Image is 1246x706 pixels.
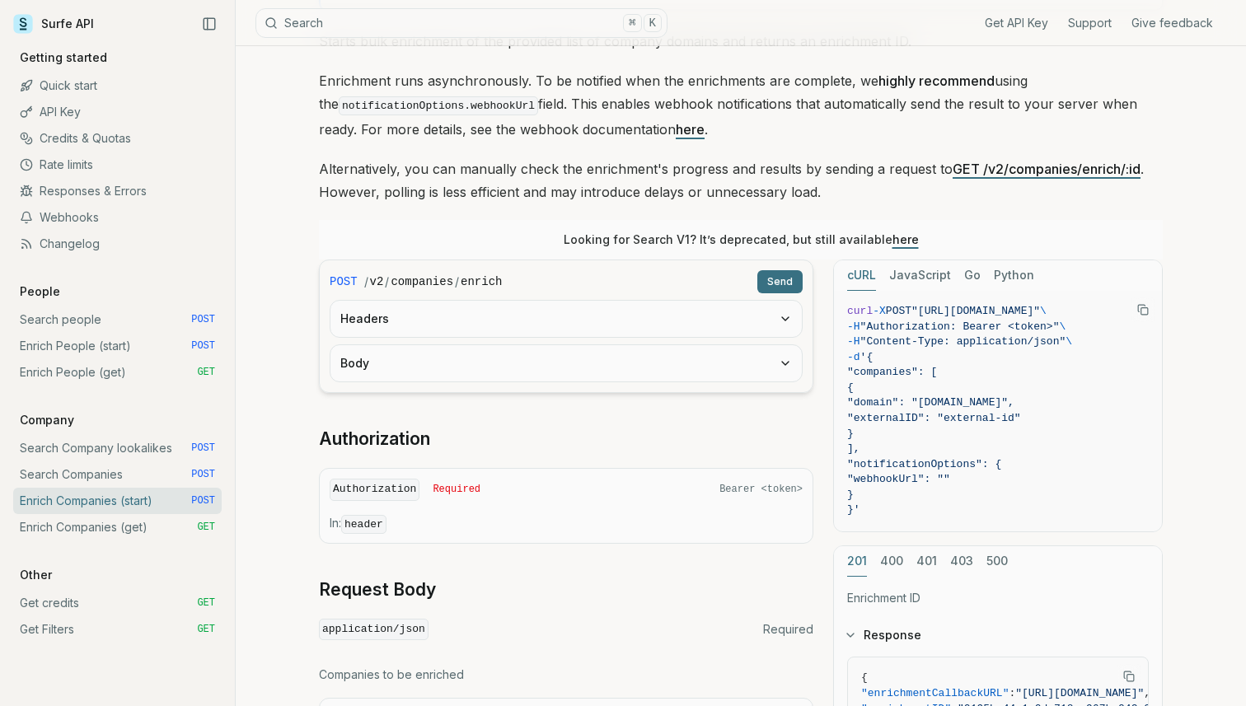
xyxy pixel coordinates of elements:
[860,320,1060,333] span: "Authorization: Bearer <token>"
[953,161,1141,177] a: GET /v2/companies/enrich/:id
[191,313,215,326] span: POST
[13,152,222,178] a: Rate limits
[886,305,911,317] span: POST
[13,333,222,359] a: Enrich People (start) POST
[191,339,215,353] span: POST
[330,301,802,337] button: Headers
[191,468,215,481] span: POST
[878,72,995,89] strong: highly recommend
[364,274,368,290] span: /
[880,546,903,577] button: 400
[964,260,981,291] button: Go
[319,69,1163,141] p: Enrichment runs asynchronously. To be notified when the enrichments are complete, we using the fi...
[1059,320,1066,333] span: \
[13,412,81,428] p: Company
[13,72,222,99] a: Quick start
[191,494,215,507] span: POST
[719,483,803,496] span: Bearer <token>
[13,590,222,616] a: Get credits GET
[197,596,215,610] span: GET
[860,335,1066,348] span: "Content-Type: application/json"
[1068,15,1112,31] a: Support
[330,479,419,501] code: Authorization
[757,270,803,293] button: Send
[391,274,453,290] code: companies
[676,121,705,138] a: here
[319,666,813,683] p: Companies to be enriched
[13,49,114,66] p: Getting started
[623,14,641,32] kbd: ⌘
[1066,335,1072,348] span: \
[341,515,386,534] code: header
[847,305,873,317] span: curl
[847,366,937,378] span: "companies": [
[847,503,860,516] span: }'
[861,687,1009,699] span: "enrichmentCallbackURL"
[319,578,436,601] a: Request Body
[197,366,215,379] span: GET
[13,461,222,488] a: Search Companies POST
[564,231,919,248] p: Looking for Search V1? It’s deprecated, but still available
[916,546,937,577] button: 401
[197,12,222,36] button: Collapse Sidebar
[861,671,868,684] span: {
[1009,687,1015,699] span: :
[197,623,215,636] span: GET
[455,274,459,290] span: /
[13,99,222,125] a: API Key
[847,335,860,348] span: -H
[13,306,222,333] a: Search people POST
[1131,15,1213,31] a: Give feedback
[847,442,860,455] span: ],
[13,283,67,300] p: People
[319,619,429,641] code: application/json
[13,567,59,583] p: Other
[847,458,1001,470] span: "notificationOptions": {
[385,274,389,290] span: /
[370,274,384,290] code: v2
[13,178,222,204] a: Responses & Errors
[847,260,876,291] button: cURL
[13,12,94,36] a: Surfe API
[1144,687,1150,699] span: ,
[13,616,222,643] a: Get Filters GET
[644,14,662,32] kbd: K
[873,305,886,317] span: -X
[330,345,802,381] button: Body
[847,381,854,394] span: {
[13,125,222,152] a: Credits & Quotas
[330,274,358,290] span: POST
[319,157,1163,203] p: Alternatively, you can manually check the enrichment's progress and results by sending a request ...
[847,473,950,485] span: "webhookUrl": ""
[13,231,222,257] a: Changelog
[847,489,854,501] span: }
[1015,687,1144,699] span: "[URL][DOMAIN_NAME]"
[339,96,538,115] code: notificationOptions.webhookUrl
[255,8,667,38] button: Search⌘K
[319,428,430,451] a: Authorization
[847,546,867,577] button: 201
[847,351,860,363] span: -d
[13,435,222,461] a: Search Company lookalikes POST
[985,15,1048,31] a: Get API Key
[191,442,215,455] span: POST
[860,351,874,363] span: '{
[1040,305,1047,317] span: \
[197,521,215,534] span: GET
[330,515,803,533] p: In:
[911,305,1040,317] span: "[URL][DOMAIN_NAME]"
[892,232,919,246] a: here
[950,546,973,577] button: 403
[433,483,480,496] span: Required
[763,621,813,638] span: Required
[986,546,1008,577] button: 500
[847,320,860,333] span: -H
[889,260,951,291] button: JavaScript
[994,260,1034,291] button: Python
[13,204,222,231] a: Webhooks
[1131,297,1155,322] button: Copy Text
[13,359,222,386] a: Enrich People (get) GET
[13,488,222,514] a: Enrich Companies (start) POST
[1117,664,1141,689] button: Copy Text
[847,428,854,440] span: }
